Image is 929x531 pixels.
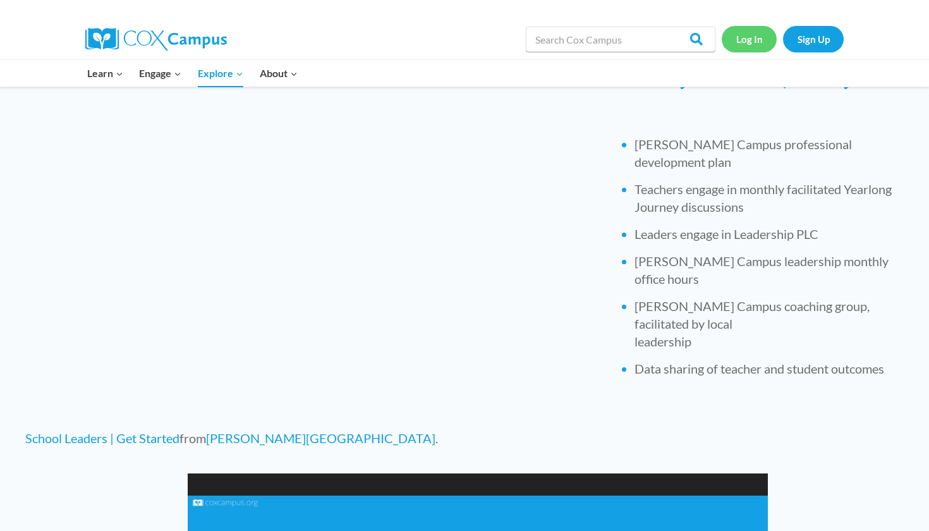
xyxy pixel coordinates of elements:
[635,135,895,171] li: [PERSON_NAME] Campus professional development plan
[635,180,895,216] li: Teachers engage in monthly facilitated Yearlong Journey discussions
[783,26,844,52] a: Sign Up
[722,26,844,52] nav: Secondary Navigation
[131,60,190,87] button: Child menu of Engage
[722,26,777,52] a: Log In
[25,428,597,448] p: from .
[206,430,435,446] a: [PERSON_NAME][GEOGRAPHIC_DATA]
[252,60,306,87] button: Child menu of About
[85,28,227,51] img: Cox Campus
[526,27,715,52] input: Search Cox Campus
[79,60,305,87] nav: Primary Navigation
[635,297,895,350] li: [PERSON_NAME] Campus coaching group, facilitated by local leadership
[635,360,895,377] li: Data sharing of teacher and student outcomes
[79,60,131,87] button: Child menu of Learn
[25,430,179,446] a: School Leaders | Get Started
[190,60,252,87] button: Child menu of Explore
[635,225,895,243] li: Leaders engage in Leadership PLC
[635,252,895,288] li: [PERSON_NAME] Campus leadership monthly office hours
